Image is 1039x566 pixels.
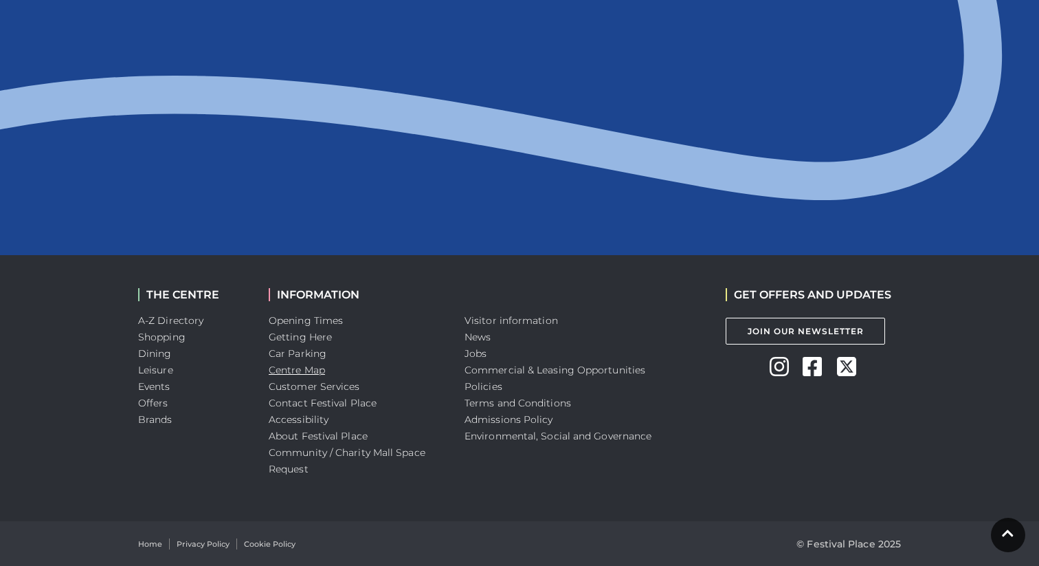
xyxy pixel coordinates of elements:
a: Policies [465,380,502,393]
a: Getting Here [269,331,332,343]
h2: GET OFFERS AND UPDATES [726,288,891,301]
a: Shopping [138,331,186,343]
h2: THE CENTRE [138,288,248,301]
h2: INFORMATION [269,288,444,301]
a: Jobs [465,347,487,360]
a: Brands [138,413,172,426]
a: Commercial & Leasing Opportunities [465,364,645,376]
a: Dining [138,347,172,360]
p: © Festival Place 2025 [796,536,901,552]
a: Community / Charity Mall Space Request [269,446,425,475]
a: Centre Map [269,364,325,376]
a: Leisure [138,364,173,376]
a: Events [138,380,170,393]
a: Customer Services [269,380,360,393]
a: A-Z Directory [138,314,203,327]
a: Visitor information [465,314,558,327]
a: Cookie Policy [244,538,295,550]
a: Privacy Policy [177,538,230,550]
a: Accessibility [269,413,328,426]
a: About Festival Place [269,430,368,442]
a: Car Parking [269,347,326,360]
a: Offers [138,397,168,409]
a: Home [138,538,162,550]
a: Contact Festival Place [269,397,377,409]
a: Terms and Conditions [465,397,571,409]
a: Admissions Policy [465,413,553,426]
a: Join Our Newsletter [726,318,885,345]
a: Environmental, Social and Governance [465,430,651,442]
a: News [465,331,491,343]
a: Opening Times [269,314,343,327]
